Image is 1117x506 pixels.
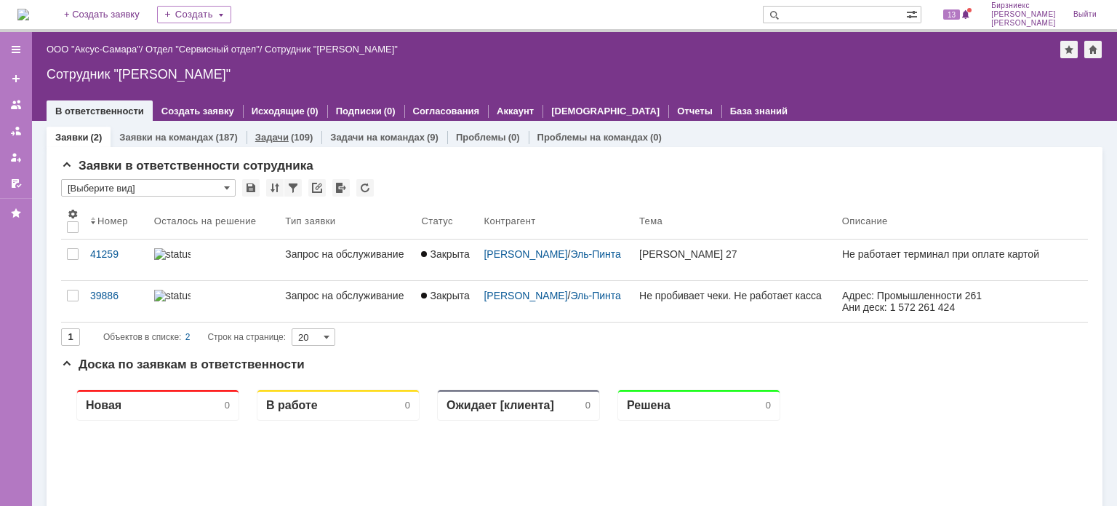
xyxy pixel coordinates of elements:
div: / [484,290,628,301]
div: 0 [164,22,169,33]
a: Создать заявку [4,67,28,90]
div: Экспорт списка [332,179,350,197]
a: Проблемы [456,132,506,143]
div: Ожидает [клиента] [385,20,493,34]
th: Осталось на решение [148,202,279,240]
a: Подписки [336,106,382,116]
div: Сохранить вид [242,179,260,197]
div: Фильтрация... [284,179,302,197]
a: Не пробивает чеки. Не работает касса [633,281,836,322]
a: [DEMOGRAPHIC_DATA] [551,106,660,116]
img: logo [17,9,29,20]
a: Исходящие [252,106,305,116]
div: Сотрудник "[PERSON_NAME]" [265,44,398,55]
div: (109) [291,132,313,143]
th: Тип заявки [279,202,415,240]
div: (2) [90,132,102,143]
div: Обновлять список [356,179,374,197]
a: Запрос на обслуживание [279,281,415,322]
a: Задачи на командах [330,132,425,143]
a: Проблемы на командах [537,132,648,143]
a: Эль-Пинта [570,248,620,260]
span: [PERSON_NAME] [991,10,1056,19]
a: Мои согласования [4,172,28,195]
a: statusbar-100 (1).png [148,240,279,280]
div: / [145,44,265,55]
div: (0) [508,132,520,143]
a: Задачи [255,132,289,143]
a: Эль-Пинта [570,290,620,301]
div: Добавить в избранное [1060,41,1078,58]
span: 13 [943,9,960,20]
div: (0) [650,132,662,143]
th: Контрагент [478,202,633,240]
span: Заявки в ответственности сотрудника [61,159,313,173]
div: (9) [427,132,439,143]
div: Контрагент [484,216,535,226]
div: Тема [639,216,662,226]
div: Запрос на обслуживание [285,290,409,301]
span: Закрыта [421,248,469,260]
div: В работе [205,20,257,34]
div: Номер [97,216,128,226]
a: Перейти на домашнюю страницу [17,9,29,20]
div: 2 [185,328,191,346]
div: [PERSON_NAME] 27 [639,248,830,260]
div: (0) [384,106,396,116]
div: Осталось на решение [154,216,257,226]
a: Мои заявки [4,146,28,169]
a: statusbar-100 (1).png [148,281,279,322]
span: Доска по заявкам в ответственности [61,357,305,371]
th: Номер [84,202,148,240]
a: [PERSON_NAME] [484,290,567,301]
img: statusbar-100 (1).png [154,248,191,260]
a: [PERSON_NAME] [484,248,567,260]
div: / [47,44,145,55]
th: Статус [415,202,478,240]
a: Согласования [413,106,480,116]
div: Описание [842,216,888,226]
a: Заявки в моей ответственности [4,119,28,143]
a: Отчеты [677,106,713,116]
a: Закрыта [415,281,478,322]
div: Сотрудник "[PERSON_NAME]" [47,67,1102,82]
div: 0 [705,22,710,33]
div: Скопировать ссылку на список [308,179,326,197]
img: statusbar-100 (1).png [154,290,191,301]
div: Тип заявки [285,216,335,226]
div: 0 [344,22,349,33]
span: Объектов в списке: [103,332,181,342]
a: ООО "Аксус-Самара" [47,44,140,55]
a: 41259 [84,240,148,280]
div: 41259 [90,248,143,260]
div: Сортировка... [266,179,284,197]
div: Создать [157,6,231,23]
a: [PERSON_NAME] 27 [633,240,836,280]
span: Расширенный поиск [906,7,921,20]
div: Новая [25,20,60,34]
a: Аккаунт [497,106,534,116]
div: Статус [421,216,452,226]
a: Закрыта [415,240,478,280]
a: В ответственности [55,106,144,116]
div: Запрос на обслуживание [285,248,409,260]
a: База знаний [730,106,788,116]
div: (0) [307,106,319,116]
span: [PERSON_NAME] [991,19,1056,28]
div: (187) [215,132,237,143]
a: Запрос на обслуживание [279,240,415,280]
span: Закрыта [421,290,469,301]
a: 39886 [84,281,148,322]
div: 39886 [90,290,143,301]
i: Строк на странице: [103,328,286,346]
a: Отдел "Сервисный отдел" [145,44,260,55]
a: Заявки на командах [119,132,213,143]
div: Не пробивает чеки. Не работает касса [639,290,830,301]
span: Настройки [67,208,79,220]
span: Бирзниекс [991,1,1056,10]
div: Решена [566,20,609,34]
div: / [484,248,628,260]
div: 0 [524,22,529,33]
a: Заявки [55,132,88,143]
a: Создать заявку [161,106,234,116]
